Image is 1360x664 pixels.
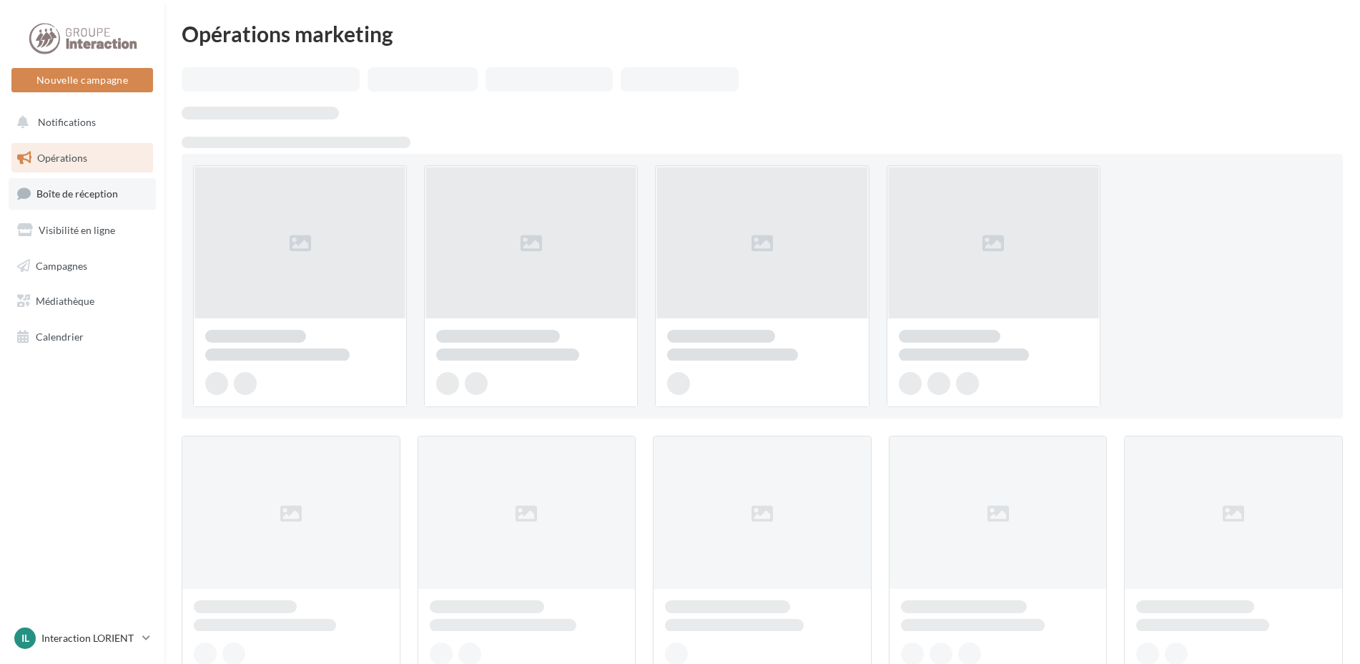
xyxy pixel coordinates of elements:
[9,322,156,352] a: Calendrier
[9,107,150,137] button: Notifications
[36,331,84,343] span: Calendrier
[21,631,29,645] span: IL
[38,116,96,128] span: Notifications
[36,295,94,307] span: Médiathèque
[37,152,87,164] span: Opérations
[36,259,87,271] span: Campagnes
[9,251,156,281] a: Campagnes
[41,631,137,645] p: Interaction LORIENT
[36,187,118,200] span: Boîte de réception
[182,23,1343,44] div: Opérations marketing
[9,178,156,209] a: Boîte de réception
[9,215,156,245] a: Visibilité en ligne
[11,625,153,652] a: IL Interaction LORIENT
[9,286,156,316] a: Médiathèque
[9,143,156,173] a: Opérations
[39,224,115,236] span: Visibilité en ligne
[11,68,153,92] button: Nouvelle campagne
